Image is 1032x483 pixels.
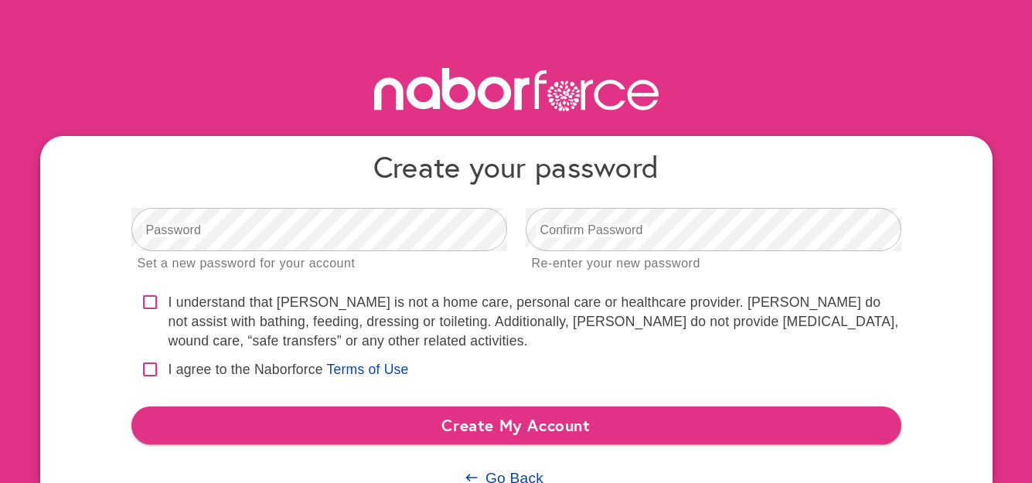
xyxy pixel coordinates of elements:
[144,411,889,439] span: Create My Account
[131,406,901,444] button: Create My Account
[169,293,901,351] label: I understand that [PERSON_NAME] is not a home care, personal care or healthcare provider. [PERSON...
[327,362,409,377] a: Terms of Use
[169,360,323,379] label: I agree to the Naborforce
[131,148,901,185] h4: Create your password
[532,253,700,274] div: Re-enter your new password
[138,253,356,274] div: Set a new password for your account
